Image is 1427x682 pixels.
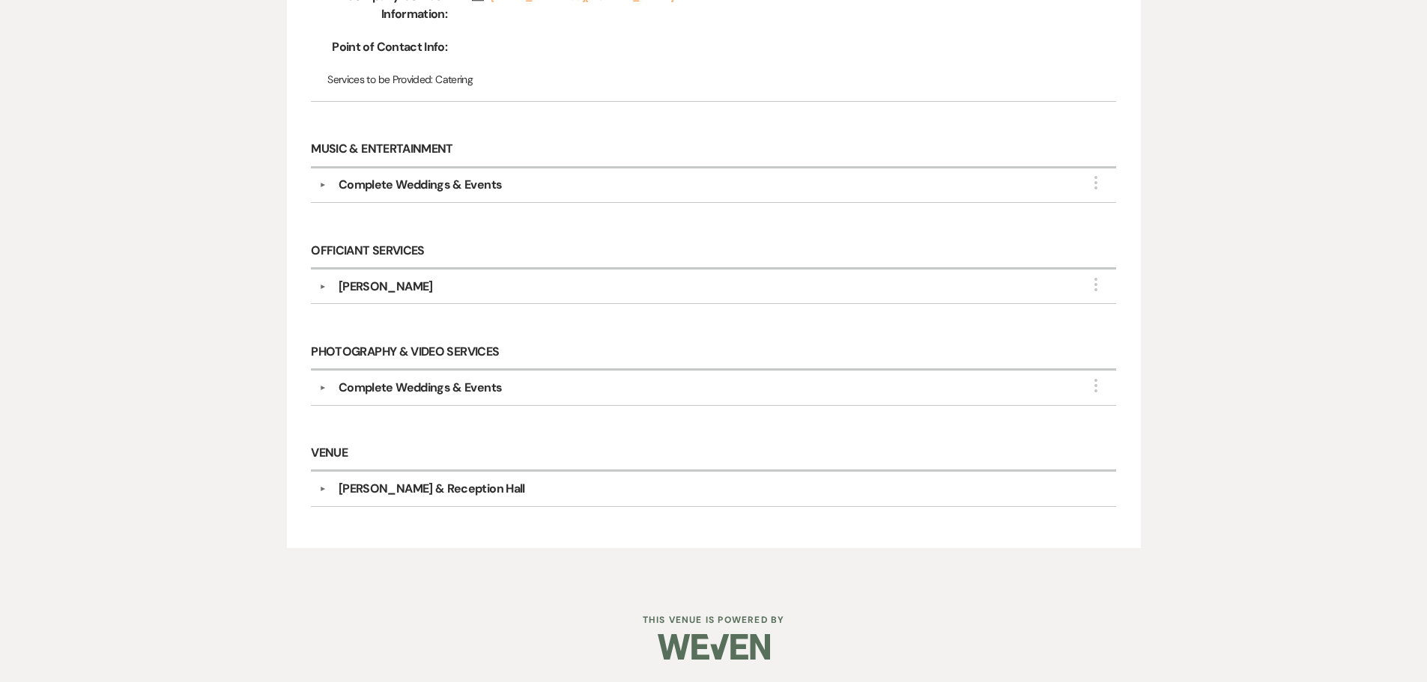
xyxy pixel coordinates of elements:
[327,73,433,86] span: Services to be Provided:
[311,234,1115,270] h6: Officiant Services
[311,437,1115,472] h6: Venue
[314,283,332,290] button: ▼
[339,176,502,194] div: Complete Weddings & Events
[339,480,525,498] div: [PERSON_NAME] & Reception Hall
[339,379,502,397] div: Complete Weddings & Events
[327,71,1100,88] p: Catering
[314,384,332,392] button: ▼
[327,38,447,56] span: Point of Contact Info:
[339,278,433,296] div: [PERSON_NAME]
[311,133,1115,168] h6: Music & Entertainment
[314,485,332,493] button: ▼
[658,621,770,673] img: Weven Logo
[311,335,1115,371] h6: Photography & Video Services
[314,181,332,189] button: ▼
